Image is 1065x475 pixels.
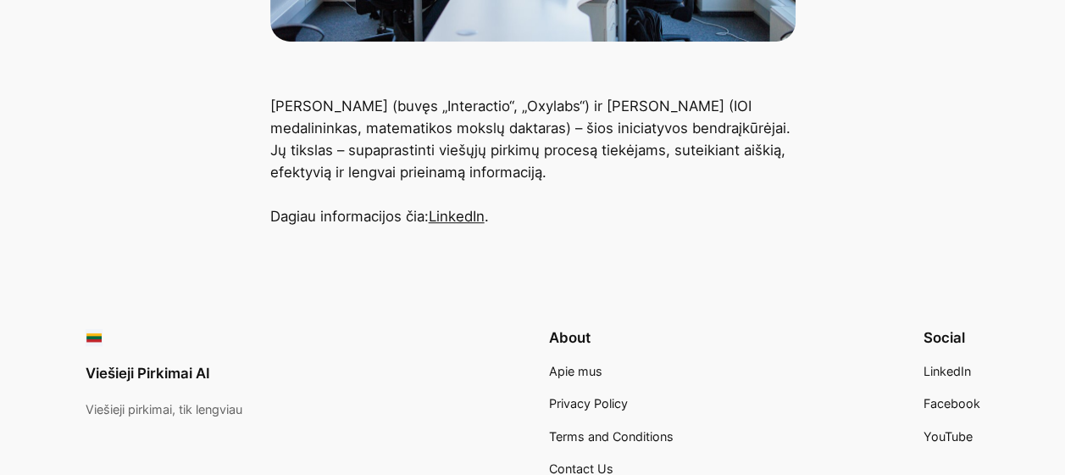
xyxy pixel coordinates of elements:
[923,364,970,378] span: LinkedIn
[270,95,796,227] p: [PERSON_NAME] (buvęs „Interactio“, „Oxylabs“) ir [PERSON_NAME] (IOI medalininkas, matematikos mok...
[86,365,210,382] a: Viešieji Pirkimai AI
[549,362,602,381] a: Apie mus
[429,208,485,225] a: LinkedIn
[923,396,979,411] span: Facebook
[549,396,628,411] span: Privacy Policy
[923,362,979,446] nav: Footer navigation 3
[923,329,979,346] h2: Social
[923,427,972,446] a: YouTube
[549,429,674,444] span: Terms and Conditions
[86,329,103,346] img: Viešieji pirkimai logo
[549,394,628,413] a: Privacy Policy
[923,394,979,413] a: Facebook
[549,427,674,446] a: Terms and Conditions
[549,329,674,346] h2: About
[549,364,602,378] span: Apie mus
[923,429,972,444] span: YouTube
[86,400,242,419] p: Viešieji pirkimai, tik lengviau
[923,362,970,381] a: LinkedIn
